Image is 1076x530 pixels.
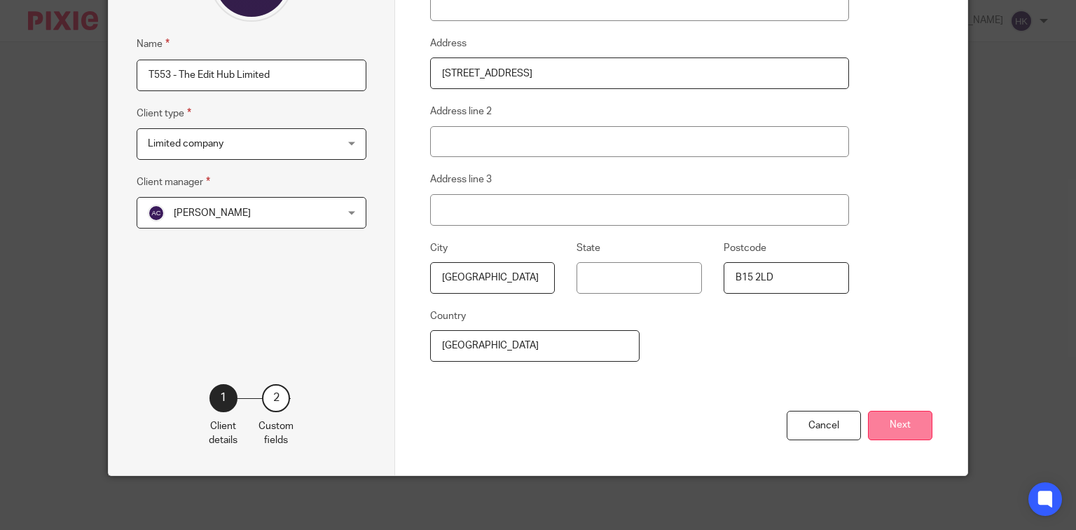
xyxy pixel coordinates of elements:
label: Name [137,36,170,52]
div: 2 [262,384,290,412]
label: Country [430,309,466,323]
label: City [430,241,448,255]
label: Address line 3 [430,172,492,186]
p: Client details [209,419,237,448]
label: Address line 2 [430,104,492,118]
label: Client manager [137,174,210,190]
img: svg%3E [148,205,165,222]
label: State [577,241,600,255]
label: Postcode [724,241,766,255]
span: Limited company [148,139,223,149]
p: Custom fields [258,419,294,448]
label: Client type [137,105,191,121]
div: 1 [209,384,237,412]
button: Next [868,411,932,441]
span: [PERSON_NAME] [174,208,251,218]
div: Cancel [787,411,861,441]
label: Address [430,36,467,50]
